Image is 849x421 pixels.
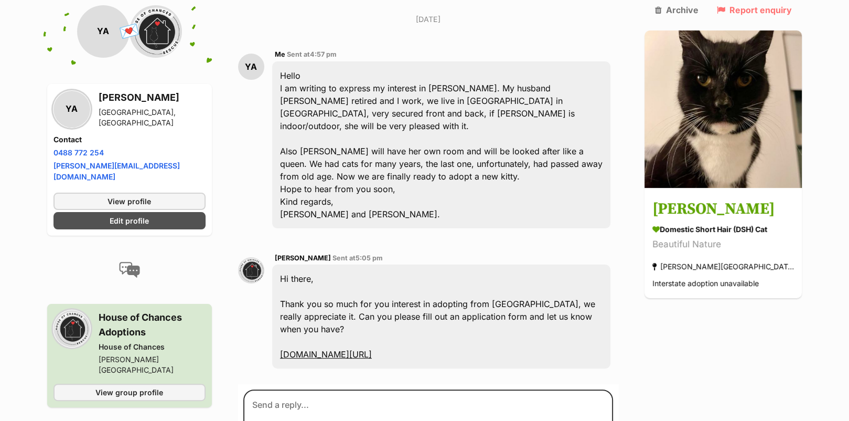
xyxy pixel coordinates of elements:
a: [PERSON_NAME] Domestic Short Hair (DSH) Cat Beautiful Nature [PERSON_NAME][GEOGRAPHIC_DATA] Inter... [644,190,802,299]
h4: Contact [53,134,206,145]
div: [PERSON_NAME][GEOGRAPHIC_DATA] [99,354,206,375]
div: Hi there, Thank you so much for you interest in adopting from [GEOGRAPHIC_DATA], we really apprec... [272,265,611,369]
img: House of Chances profile pic [53,310,90,347]
div: YA [77,5,130,58]
span: Me [275,50,285,58]
span: Edit profile [110,215,149,226]
img: Lauren O'Grady profile pic [238,257,264,283]
a: View profile [53,193,206,210]
span: 4:57 pm [310,50,337,58]
a: Edit profile [53,212,206,229]
span: Sent at [332,254,383,262]
a: 0488 772 254 [53,148,104,157]
p: [DATE] [238,14,619,25]
span: View profile [108,196,151,207]
img: House of Chances profile pic [130,5,182,58]
a: [PERSON_NAME][EMAIL_ADDRESS][DOMAIN_NAME] [53,161,180,181]
img: conversation-icon-4a6f8262b818ee0b60e3300018af0b2d0b884aa5de6e9bcb8d3d4eeb1a70a7c4.svg [119,262,140,278]
a: Archive [655,5,698,15]
div: House of Chances [99,342,206,352]
div: Beautiful Nature [652,238,794,252]
span: 💌 [117,20,141,43]
a: [DOMAIN_NAME][URL] [280,349,372,360]
div: [GEOGRAPHIC_DATA], [GEOGRAPHIC_DATA] [99,107,206,128]
div: [PERSON_NAME][GEOGRAPHIC_DATA] [652,260,794,274]
span: 5:05 pm [356,254,383,262]
h3: [PERSON_NAME] [99,90,206,105]
span: Interstate adoption unavailable [652,279,759,288]
a: View group profile [53,384,206,401]
img: Shelly [644,30,802,188]
h3: House of Chances Adoptions [99,310,206,340]
div: Domestic Short Hair (DSH) Cat [652,224,794,235]
span: [PERSON_NAME] [275,254,331,262]
a: Report enquiry [717,5,792,15]
span: Sent at [287,50,337,58]
div: YA [53,91,90,128]
div: Hello I am writing to express my interest in [PERSON_NAME]. My husband [PERSON_NAME] retired and ... [272,61,611,228]
h3: [PERSON_NAME] [652,198,794,222]
span: View group profile [95,387,163,398]
div: YA [238,54,264,80]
